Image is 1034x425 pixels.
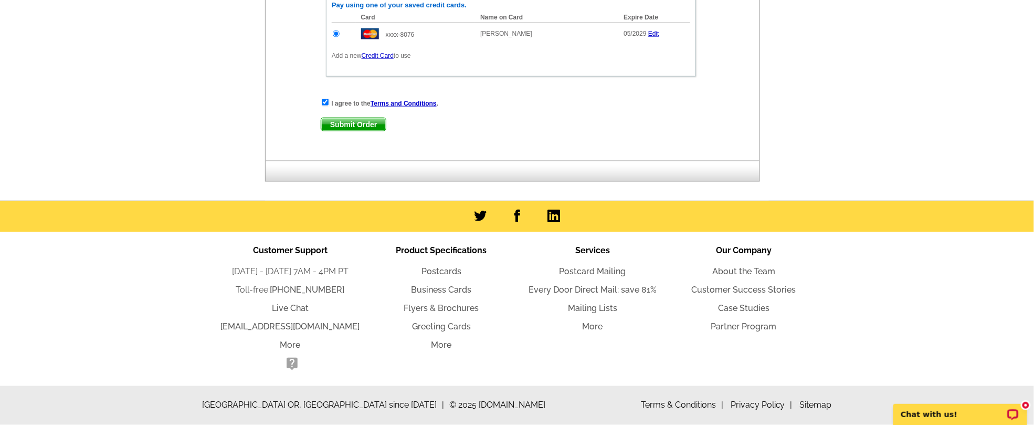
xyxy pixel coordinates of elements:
th: Name on Card [475,12,618,23]
img: mast.gif [361,28,379,39]
iframe: LiveChat chat widget [887,392,1034,425]
a: Edit [648,30,659,37]
span: Product Specifications [396,246,487,256]
a: [PHONE_NUMBER] [270,285,345,295]
a: Privacy Policy [731,400,793,410]
strong: I agree to the . [331,100,438,107]
span: 05/2029 [624,30,646,37]
a: More [583,322,603,332]
a: Every Door Direct Mail: save 81% [529,285,657,295]
th: Expire Date [618,12,690,23]
a: [EMAIL_ADDRESS][DOMAIN_NAME] [221,322,360,332]
a: More [431,340,452,350]
a: Partner Program [711,322,777,332]
a: Postcards [421,267,461,277]
a: Sitemap [800,400,832,410]
span: xxxx-8076 [386,31,415,38]
a: Live Chat [272,304,309,314]
a: Business Cards [412,285,472,295]
a: Terms & Conditions [641,400,723,410]
a: Flyers & Brochures [404,304,479,314]
a: Case Studies [718,304,769,314]
a: More [280,340,301,350]
a: Credit Card [362,52,394,59]
h6: Pay using one of your saved credit cards. [332,1,690,9]
span: © 2025 [DOMAIN_NAME] [449,399,545,412]
li: Toll-free: [215,284,366,297]
li: [DATE] - [DATE] 7AM - 4PM PT [215,266,366,278]
span: Customer Support [253,246,328,256]
a: Customer Success Stories [692,285,796,295]
th: Card [356,12,476,23]
a: About the Team [712,267,775,277]
a: Terms and Conditions [371,100,437,107]
a: Postcard Mailing [560,267,626,277]
span: [GEOGRAPHIC_DATA] OR, [GEOGRAPHIC_DATA] since [DATE] [202,399,444,412]
a: Greeting Cards [412,322,471,332]
span: Submit Order [321,118,386,131]
span: Our Company [716,246,772,256]
a: Mailing Lists [568,304,617,314]
span: Services [575,246,610,256]
span: [PERSON_NAME] [480,30,532,37]
p: Add a new to use [332,51,690,60]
